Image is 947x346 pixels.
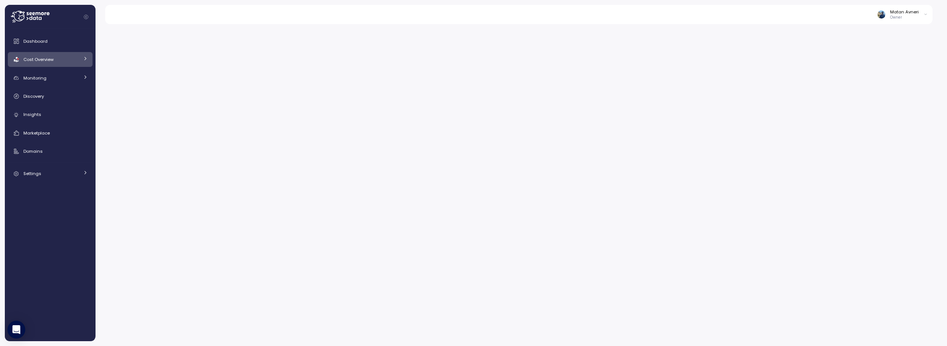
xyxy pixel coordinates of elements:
p: Owner [890,15,919,20]
div: Open Intercom Messenger [7,321,25,339]
span: Marketplace [23,130,50,136]
a: Discovery [8,89,93,104]
span: Dashboard [23,38,48,44]
img: ALV-UjWJKWBWbuLwiyD9AJcQ8O2sfyZk8-JsD2a03qHMRYwfFXlb77qC2PEMvN5enqtjrcKYhO3VIJTSxFDaFAl5vSLrnIjgi... [877,10,885,18]
a: Cost Overview [8,52,93,67]
a: Insights [8,107,93,122]
span: Discovery [23,93,44,99]
a: Domains [8,144,93,159]
a: Settings [8,166,93,181]
a: Marketplace [8,126,93,140]
a: Monitoring [8,71,93,85]
span: Cost Overview [23,56,54,62]
button: Collapse navigation [81,14,91,20]
span: Settings [23,171,41,177]
span: Insights [23,111,41,117]
a: Dashboard [8,34,93,49]
span: Monitoring [23,75,46,81]
div: Matan Avneri [890,9,919,15]
span: Domains [23,148,43,154]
